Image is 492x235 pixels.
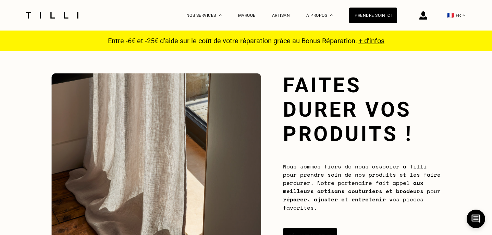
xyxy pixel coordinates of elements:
h1: Faites durer vos produits ! [283,73,441,146]
b: réparer, ajuster et entretenir [283,195,386,203]
img: Menu déroulant [219,14,222,16]
img: icône connexion [419,11,427,20]
span: Nous sommes fiers de nous associer à Tilli pour prendre soin de nos produits et les faire perdure... [283,162,441,212]
a: + d’infos [359,37,384,45]
img: Logo du service de couturière Tilli [23,12,81,19]
a: Prendre soin ici [349,8,397,23]
span: 🇫🇷 [447,12,454,19]
img: menu déroulant [463,14,465,16]
p: Entre -6€ et -25€ d’aide sur le coût de votre réparation grâce au Bonus Réparation. [104,37,389,45]
a: Artisan [272,13,290,18]
b: aux meilleurs artisans couturiers et brodeurs [283,179,423,195]
img: Menu déroulant à propos [330,14,333,16]
a: Marque [238,13,256,18]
